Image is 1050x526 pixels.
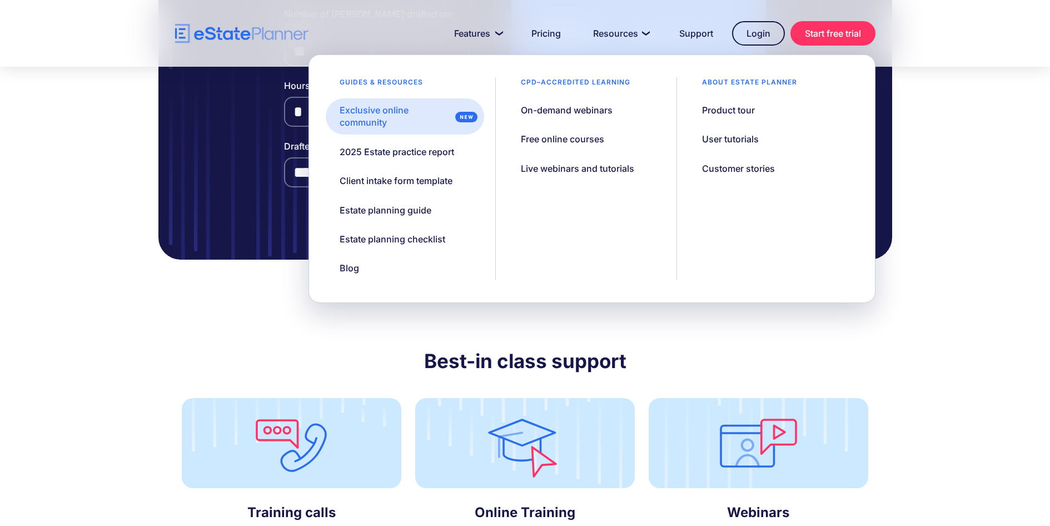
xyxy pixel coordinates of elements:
[702,104,755,116] div: Product tour
[182,398,401,488] img: icon highlighting the support calls for estate professionals
[507,127,618,151] a: Free online courses
[688,98,769,122] a: Product tour
[688,157,789,180] a: Customer stories
[284,80,470,91] label: Hours spent generating each will
[340,146,454,158] div: 2025 Estate practice report
[521,133,604,145] div: Free online courses
[702,162,775,175] div: Customer stories
[507,77,644,93] div: CPD–accredited learning
[688,127,773,151] a: User tutorials
[441,22,512,44] a: Features
[326,140,468,163] a: 2025 Estate practice report
[580,22,660,44] a: Resources
[521,104,613,116] div: On-demand webinars
[340,204,431,216] div: Estate planning guide
[247,504,336,520] strong: Training calls
[340,262,359,274] div: Blog
[340,175,452,187] div: Client intake form template
[326,77,437,93] div: Guides & resources
[688,77,811,93] div: About estate planner
[649,398,868,488] img: icon showing the webinars, resources, for estate professionals.
[284,8,470,187] form: Email Form
[326,199,445,222] a: Estate planning guide
[702,133,759,145] div: User tutorials
[475,504,575,520] strong: Online Training
[518,22,574,44] a: Pricing
[790,21,875,46] a: Start free trial
[415,398,635,488] img: icon showing the online training provided to estate professionals
[732,21,785,46] a: Login
[521,162,634,175] div: Live webinars and tutorials
[340,104,451,129] div: Exclusive online community
[424,349,626,373] strong: Best-in class support
[340,233,445,245] div: Estate planning checklist
[326,256,373,280] a: Blog
[666,22,726,44] a: Support
[175,24,308,43] a: home
[326,227,459,251] a: Estate planning checklist
[284,141,470,152] label: Drafter(s) total annual salary
[727,504,789,520] strong: Webinars
[326,98,484,135] a: Exclusive online community
[507,98,626,122] a: On-demand webinars
[326,169,466,192] a: Client intake form template
[507,157,648,180] a: Live webinars and tutorials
